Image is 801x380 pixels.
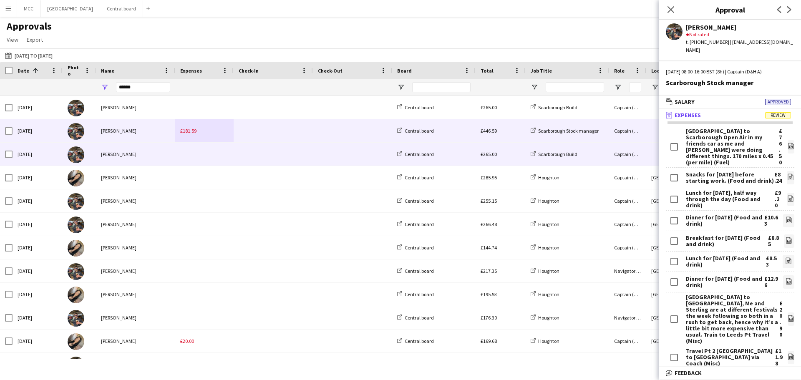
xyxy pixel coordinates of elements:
[13,143,63,166] div: [DATE]
[531,174,559,181] a: Houghton
[531,291,559,297] a: Houghton
[13,259,63,282] div: [DATE]
[614,83,622,91] button: Open Filter Menu
[96,330,175,352] div: [PERSON_NAME]
[397,268,434,274] a: Central board
[686,171,774,184] div: Snacks for [DATE] before starting work. (Food and drink)
[481,338,497,344] span: £169.68
[646,166,730,189] div: [GEOGRAPHIC_DATA]
[96,189,175,212] div: [PERSON_NAME]
[659,4,801,15] h3: Approval
[768,235,779,247] div: £8.85
[13,306,63,329] div: [DATE]
[659,367,801,379] mat-expansion-panel-header: Feedback
[774,171,782,184] div: £8.24
[13,189,63,212] div: [DATE]
[531,268,559,274] a: Houghton
[531,338,559,344] a: Houghton
[538,315,559,321] span: Houghton
[481,198,497,204] span: £255.15
[609,259,646,282] div: Navigator (D&H B)
[531,68,552,74] span: Job Title
[686,190,775,209] div: Lunch for [DATE], half way through the day (Food and drink)
[609,236,646,259] div: Captain (D&H A)
[68,123,84,140] img: Oliver Henley
[397,221,434,227] a: Central board
[609,213,646,236] div: Captain (D&H A)
[68,333,84,350] img: Molly Oliver
[766,255,778,268] div: £8.53
[405,315,434,321] span: Central board
[531,83,538,91] button: Open Filter Menu
[609,119,646,142] div: Captain (D&H A)
[609,166,646,189] div: Captain (D&H A)
[23,34,46,45] a: Export
[646,306,730,329] div: [GEOGRAPHIC_DATA]
[531,104,577,111] a: Scarborough Build
[609,353,646,376] div: Captain (D&H A)
[481,174,497,181] span: £285.95
[397,151,434,157] a: Central board
[686,128,779,166] div: [GEOGRAPHIC_DATA] to Scarborough Open Air in my friends car as me and [PERSON_NAME] were doing di...
[68,64,81,77] span: Photo
[609,330,646,352] div: Captain (D&H A)
[609,143,646,166] div: Captain (D&H A)
[116,82,170,92] input: Name Filter Input
[101,83,108,91] button: Open Filter Menu
[481,151,497,157] span: £265.00
[96,236,175,259] div: [PERSON_NAME]
[666,79,794,86] div: Scarborough Stock manager
[481,104,497,111] span: £265.00
[651,68,672,74] span: Location
[629,82,641,92] input: Role Filter Input
[405,268,434,274] span: Central board
[531,315,559,321] a: Houghton
[397,315,434,321] a: Central board
[686,294,779,344] div: [GEOGRAPHIC_DATA] to [GEOGRAPHIC_DATA], Me and Sterling are at different festivals the week follo...
[412,82,471,92] input: Board Filter Input
[397,338,434,344] a: Central board
[646,213,730,236] div: [GEOGRAPHIC_DATA]
[775,348,783,367] div: £11.98
[96,259,175,282] div: [PERSON_NAME]
[646,189,730,212] div: [GEOGRAPHIC_DATA]
[764,276,778,288] div: £12.96
[7,36,18,43] span: View
[531,128,599,134] a: Scarborough Stock manager
[405,151,434,157] span: Central board
[180,128,196,134] span: £181.59
[405,221,434,227] span: Central board
[180,68,202,74] span: Expenses
[68,310,84,327] img: Oliver Henley
[397,83,405,91] button: Open Filter Menu
[13,213,63,236] div: [DATE]
[531,198,559,204] a: Houghton
[651,83,659,91] button: Open Filter Menu
[538,291,559,297] span: Houghton
[686,276,764,288] div: Dinner for [DATE] (Food and drink)
[609,189,646,212] div: Captain (D&H A)
[68,357,84,373] img: Oliver Henley
[675,111,701,119] span: Expenses
[538,338,559,344] span: Houghton
[531,244,559,251] a: Houghton
[96,143,175,166] div: [PERSON_NAME]
[481,128,497,134] span: £446.59
[538,174,559,181] span: Houghton
[397,68,412,74] span: Board
[531,221,559,227] a: Houghton
[405,291,434,297] span: Central board
[538,128,599,134] span: Scarborough Stock manager
[686,255,766,268] div: Lunch for [DATE] (Food and drink)
[765,112,791,118] span: Review
[13,330,63,352] div: [DATE]
[100,0,143,17] button: Central board
[609,283,646,306] div: Captain (D&H A)
[3,50,54,60] button: [DATE] to [DATE]
[96,283,175,306] div: [PERSON_NAME]
[318,68,343,74] span: Check-Out
[27,36,43,43] span: Export
[405,104,434,111] span: Central board
[538,151,577,157] span: Scarborough Build
[405,128,434,134] span: Central board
